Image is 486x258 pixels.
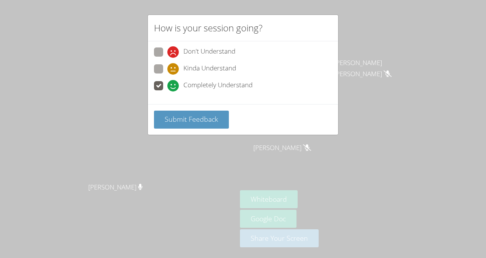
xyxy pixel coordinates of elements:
[183,46,235,58] span: Don't Understand
[154,111,229,129] button: Submit Feedback
[183,80,253,91] span: Completely Understand
[165,114,218,124] span: Submit Feedback
[154,21,262,35] h2: How is your session going?
[183,63,236,75] span: Kinda Understand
